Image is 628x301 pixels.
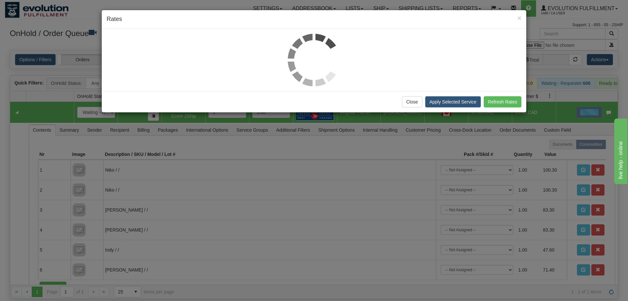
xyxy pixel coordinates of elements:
[517,14,521,22] span: ×
[288,34,340,86] img: loader.gif
[107,15,521,24] h4: Rates
[425,96,481,107] button: Apply Selected Service
[5,4,61,12] div: live help - online
[484,96,521,107] button: Refresh Rates
[402,96,422,107] button: Close
[517,14,521,21] button: Close
[613,117,627,184] iframe: chat widget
